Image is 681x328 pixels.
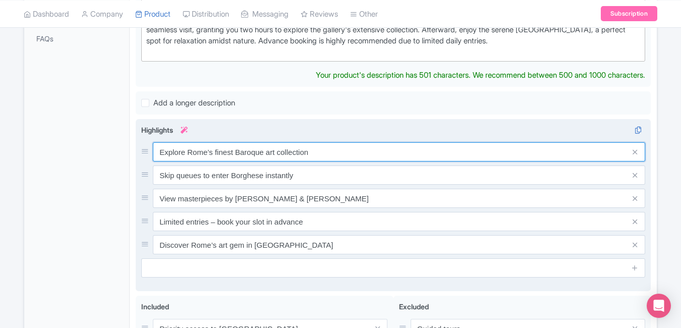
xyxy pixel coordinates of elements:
a: FAQs [26,27,127,50]
span: Included [141,302,169,311]
div: Your product's description has 501 characters. We recommend between 500 and 1000 characters. [316,70,645,81]
span: Highlights [141,126,173,134]
div: Open Intercom Messenger [647,294,671,318]
a: Subscription [601,6,657,21]
span: Excluded [399,302,429,311]
span: Add a longer description [153,98,235,107]
div: Skip the lines and immerse yourself in the artistic treasures of Rome's Borghese Gallery with our... [146,2,640,59]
